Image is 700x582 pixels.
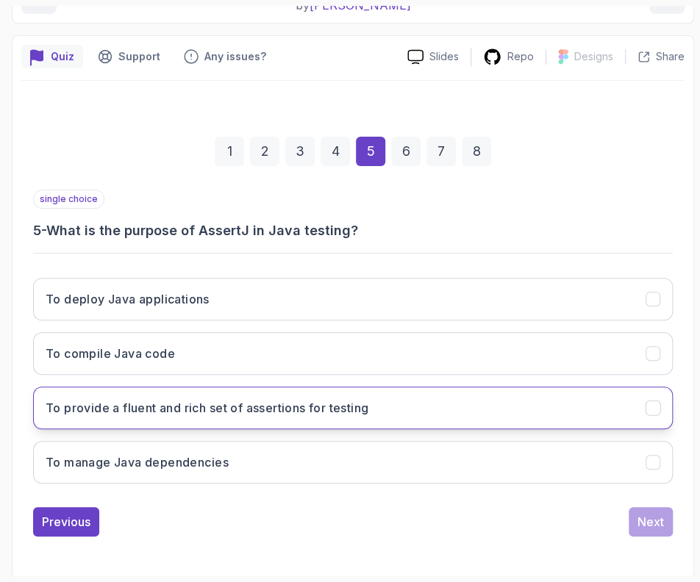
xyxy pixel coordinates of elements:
div: 3 [285,137,315,166]
p: single choice [33,190,104,209]
div: Previous [42,513,90,531]
h3: 5 - What is the purpose of AssertJ in Java testing? [33,220,673,241]
div: 2 [250,137,279,166]
h3: To manage Java dependencies [46,453,229,471]
h3: To deploy Java applications [46,290,210,308]
p: Designs [574,49,613,64]
button: To manage Java dependencies [33,441,673,484]
div: 4 [321,137,350,166]
button: Feedback button [175,45,275,68]
button: Next [629,507,673,536]
div: 1 [215,137,244,166]
a: Slides [396,49,471,65]
p: Share [656,49,685,64]
button: Support button [89,45,169,68]
button: Previous [33,507,99,536]
p: Support [118,49,160,64]
a: Repo [471,48,546,66]
p: Slides [429,49,459,64]
p: Quiz [51,49,74,64]
div: 7 [426,137,456,166]
div: 6 [391,137,421,166]
button: Share [625,49,685,64]
p: Repo [507,49,534,64]
p: Any issues? [204,49,266,64]
div: 8 [462,137,491,166]
button: quiz button [21,45,83,68]
h3: To provide a fluent and rich set of assertions for testing [46,399,368,417]
div: 5 [356,137,385,166]
button: To compile Java code [33,332,673,375]
button: To provide a fluent and rich set of assertions for testing [33,387,673,429]
button: To deploy Java applications [33,278,673,320]
div: Next [637,513,664,531]
h3: To compile Java code [46,345,175,362]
